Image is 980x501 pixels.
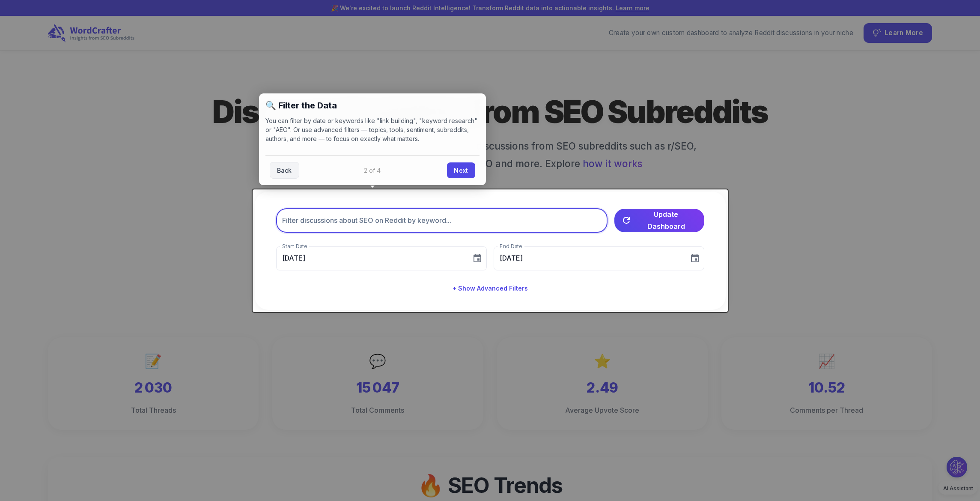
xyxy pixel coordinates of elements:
[449,281,531,297] button: + Show Advanced Filters
[500,243,522,250] label: End Date
[265,100,480,111] h2: 🔍 Filter the Data
[494,246,683,270] input: MM/DD/YYYY
[686,250,703,267] button: Choose date, selected date is Sep 23, 2025
[276,246,465,270] input: MM/DD/YYYY
[276,209,608,233] input: Filter discussions about SEO on Reddit by keyword...
[614,209,704,232] button: Update Dashboard
[447,162,475,178] a: Next
[265,116,480,143] p: You can filter by date or keywords like "link building", "keyword research" or "AEO". Or use adva...
[270,162,299,179] a: Back
[635,208,697,232] span: Update Dashboard
[469,250,486,267] button: Choose date, selected date is Aug 24, 2025
[282,243,307,250] label: Start Date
